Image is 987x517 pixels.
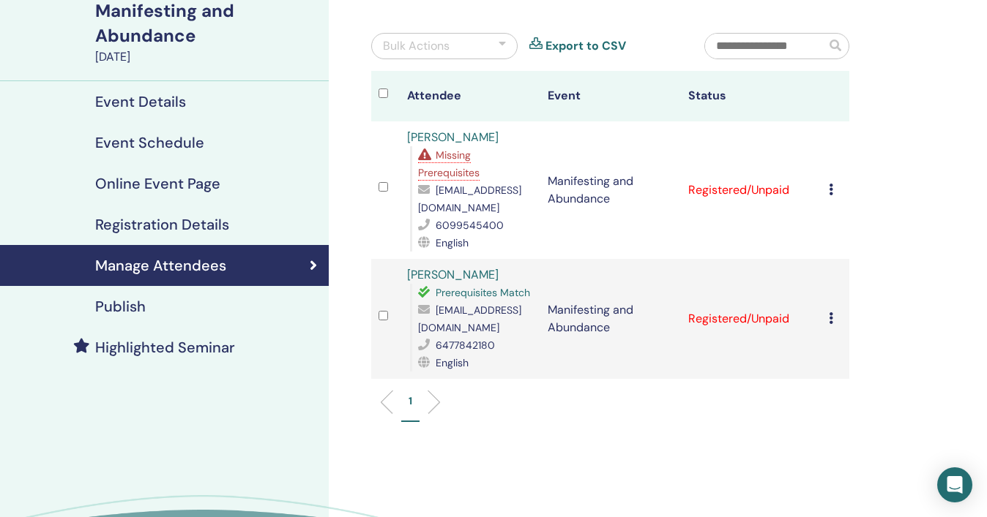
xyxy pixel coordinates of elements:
[95,216,229,233] h4: Registration Details
[95,339,235,356] h4: Highlighted Seminar
[436,339,495,352] span: 6477842180
[436,219,504,232] span: 6099545400
[937,467,972,502] div: Open Intercom Messenger
[95,134,204,151] h4: Event Schedule
[545,37,626,55] a: Export to CSV
[409,393,412,409] p: 1
[436,236,469,249] span: English
[418,148,480,179] span: Missing Prerequisites
[95,298,146,315] h4: Publish
[540,71,681,121] th: Event
[681,71,822,121] th: Status
[418,184,521,214] span: [EMAIL_ADDRESS][DOMAIN_NAME]
[407,267,499,282] a: [PERSON_NAME]
[436,286,530,299] span: Prerequisites Match
[418,303,521,334] span: [EMAIL_ADDRESS][DOMAIN_NAME]
[95,48,320,66] div: [DATE]
[400,71,540,121] th: Attendee
[95,93,186,110] h4: Event Details
[540,121,681,259] td: Manifesting and Abundance
[95,257,226,274] h4: Manage Attendees
[95,175,220,192] h4: Online Event Page
[540,259,681,379] td: Manifesting and Abundance
[407,129,499,145] a: [PERSON_NAME]
[436,356,469,369] span: English
[383,37,450,55] div: Bulk Actions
